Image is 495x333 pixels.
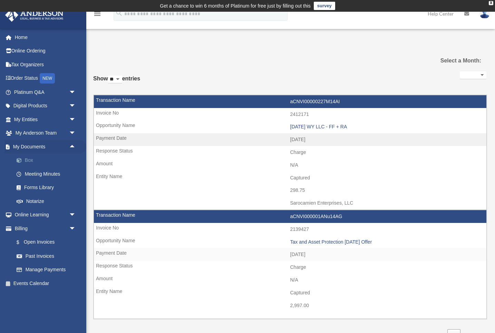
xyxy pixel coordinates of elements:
[93,12,101,18] a: menu
[94,133,486,146] td: [DATE]
[5,44,86,58] a: Online Ordering
[5,30,86,44] a: Home
[5,112,86,126] a: My Entitiesarrow_drop_down
[3,8,66,22] img: Anderson Advisors Platinum Portal
[10,263,86,277] a: Manage Payments
[69,222,83,236] span: arrow_drop_down
[479,9,490,19] img: User Pic
[94,197,486,210] td: Sarocamien Enterprises, LLC
[5,71,86,86] a: Order StatusNEW
[426,56,481,66] label: Select a Month:
[115,9,123,17] i: search
[20,238,24,247] span: $
[69,85,83,99] span: arrow_drop_down
[94,299,486,312] td: 2,997.00
[5,85,86,99] a: Platinum Q&Aarrow_drop_down
[10,249,83,263] a: Past Invoices
[40,73,55,84] div: NEW
[93,10,101,18] i: menu
[94,261,486,274] td: Charge
[290,124,483,130] div: [DATE] WY LLC - FF + RA
[94,95,486,108] td: aCNVI00000227M14AI
[69,126,83,140] span: arrow_drop_down
[314,2,335,10] a: survey
[94,248,486,261] td: [DATE]
[69,208,83,222] span: arrow_drop_down
[290,239,483,245] div: Tax and Asset Protection [DATE] Offer
[10,154,86,167] a: Box
[94,286,486,300] td: Captured
[94,223,486,236] td: 2139427
[160,2,311,10] div: Get a chance to win 6 months of Platinum for free just by filling out this
[94,172,486,185] td: Captured
[69,140,83,154] span: arrow_drop_up
[5,208,86,222] a: Online Learningarrow_drop_down
[5,222,86,235] a: Billingarrow_drop_down
[10,167,86,181] a: Meeting Minutes
[5,58,86,71] a: Tax Organizers
[5,99,86,113] a: Digital Productsarrow_drop_down
[5,276,86,290] a: Events Calendar
[94,146,486,159] td: Charge
[489,1,493,5] div: close
[10,181,86,195] a: Forms Library
[94,184,486,197] td: 298.75
[94,210,486,223] td: aCNVI000001ANu14AG
[5,140,86,154] a: My Documentsarrow_drop_up
[108,76,122,84] select: Showentries
[94,159,486,172] td: N/A
[69,99,83,113] span: arrow_drop_down
[10,235,86,249] a: $Open Invoices
[93,74,140,90] label: Show entries
[5,126,86,140] a: My Anderson Teamarrow_drop_down
[94,108,486,121] td: 2412171
[94,274,486,287] td: N/A
[10,194,86,208] a: Notarize
[69,112,83,127] span: arrow_drop_down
